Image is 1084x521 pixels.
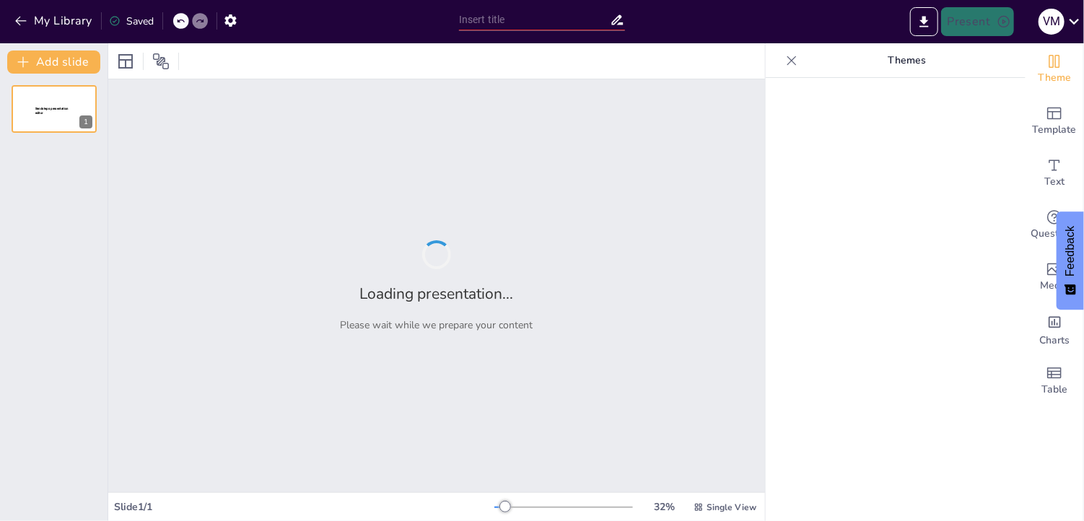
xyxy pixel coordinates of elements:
[1039,9,1065,35] div: V M
[1026,199,1083,251] div: Get real-time input from your audience
[114,500,494,514] div: Slide 1 / 1
[1026,43,1083,95] div: Change the overall theme
[1026,95,1083,147] div: Add ready made slides
[1026,355,1083,407] div: Add a table
[910,7,938,36] button: Export to PowerPoint
[11,9,98,32] button: My Library
[1057,211,1084,310] button: Feedback - Show survey
[1031,226,1078,242] span: Questions
[1026,303,1083,355] div: Add charts and graphs
[1041,278,1069,294] span: Media
[109,14,154,28] div: Saved
[1033,122,1077,138] span: Template
[152,53,170,70] span: Position
[1038,70,1071,86] span: Theme
[12,85,97,133] div: 1
[35,107,69,115] span: Sendsteps presentation editor
[941,7,1013,36] button: Present
[1039,7,1065,36] button: V M
[1044,174,1065,190] span: Text
[647,500,682,514] div: 32 %
[7,51,100,74] button: Add slide
[79,115,92,128] div: 1
[1064,226,1077,276] span: Feedback
[341,318,533,332] p: Please wait while we prepare your content
[803,43,1011,78] p: Themes
[114,50,137,73] div: Layout
[1041,382,1067,398] span: Table
[360,284,514,304] h2: Loading presentation...
[1026,147,1083,199] div: Add text boxes
[1026,251,1083,303] div: Add images, graphics, shapes or video
[1039,333,1070,349] span: Charts
[707,502,756,513] span: Single View
[459,9,610,30] input: Insert title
